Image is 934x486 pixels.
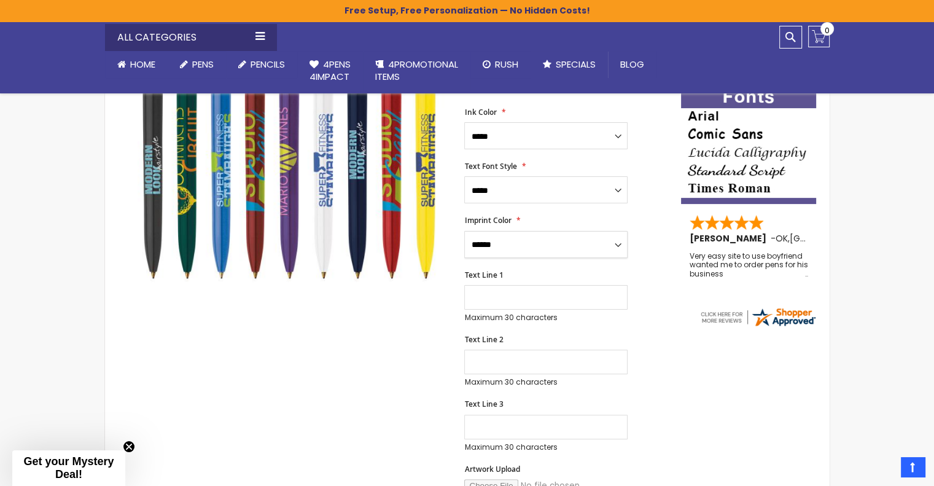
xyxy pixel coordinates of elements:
[123,441,135,453] button: Close teaser
[464,399,503,409] span: Text Line 3
[608,51,656,78] a: Blog
[464,107,496,117] span: Ink Color
[681,85,816,204] img: font-personalization-examples
[790,232,880,245] span: [GEOGRAPHIC_DATA]
[470,51,531,78] a: Rush
[363,51,470,91] a: 4PROMOTIONALITEMS
[105,24,277,51] div: All Categories
[825,25,830,36] span: 0
[690,232,771,245] span: [PERSON_NAME]
[464,215,511,225] span: Imprint Color
[531,51,608,78] a: Specials
[297,51,363,91] a: 4Pens4impact
[23,455,114,480] span: Get your Mystery Deal!
[375,58,458,83] span: 4PROMOTIONAL ITEMS
[699,320,817,331] a: 4pens.com certificate URL
[464,464,520,474] span: Artwork Upload
[130,58,155,71] span: Home
[464,161,516,171] span: Text Font Style
[226,51,297,78] a: Pencils
[12,450,125,486] div: Get your Mystery Deal!Close teaser
[833,453,934,486] iframe: Google Customer Reviews
[251,58,285,71] span: Pencils
[168,51,226,78] a: Pens
[699,306,817,328] img: 4pens.com widget logo
[464,442,628,452] p: Maximum 30 characters
[464,334,503,345] span: Text Line 2
[192,58,214,71] span: Pens
[808,26,830,47] a: 0
[556,58,596,71] span: Specials
[620,58,644,71] span: Blog
[690,252,809,278] div: Very easy site to use boyfriend wanted me to order pens for his business
[771,232,880,245] span: - ,
[464,377,628,387] p: Maximum 30 characters
[464,270,503,280] span: Text Line 1
[464,313,628,323] p: Maximum 30 characters
[495,58,518,71] span: Rush
[105,51,168,78] a: Home
[776,232,788,245] span: OK
[309,58,351,83] span: 4Pens 4impact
